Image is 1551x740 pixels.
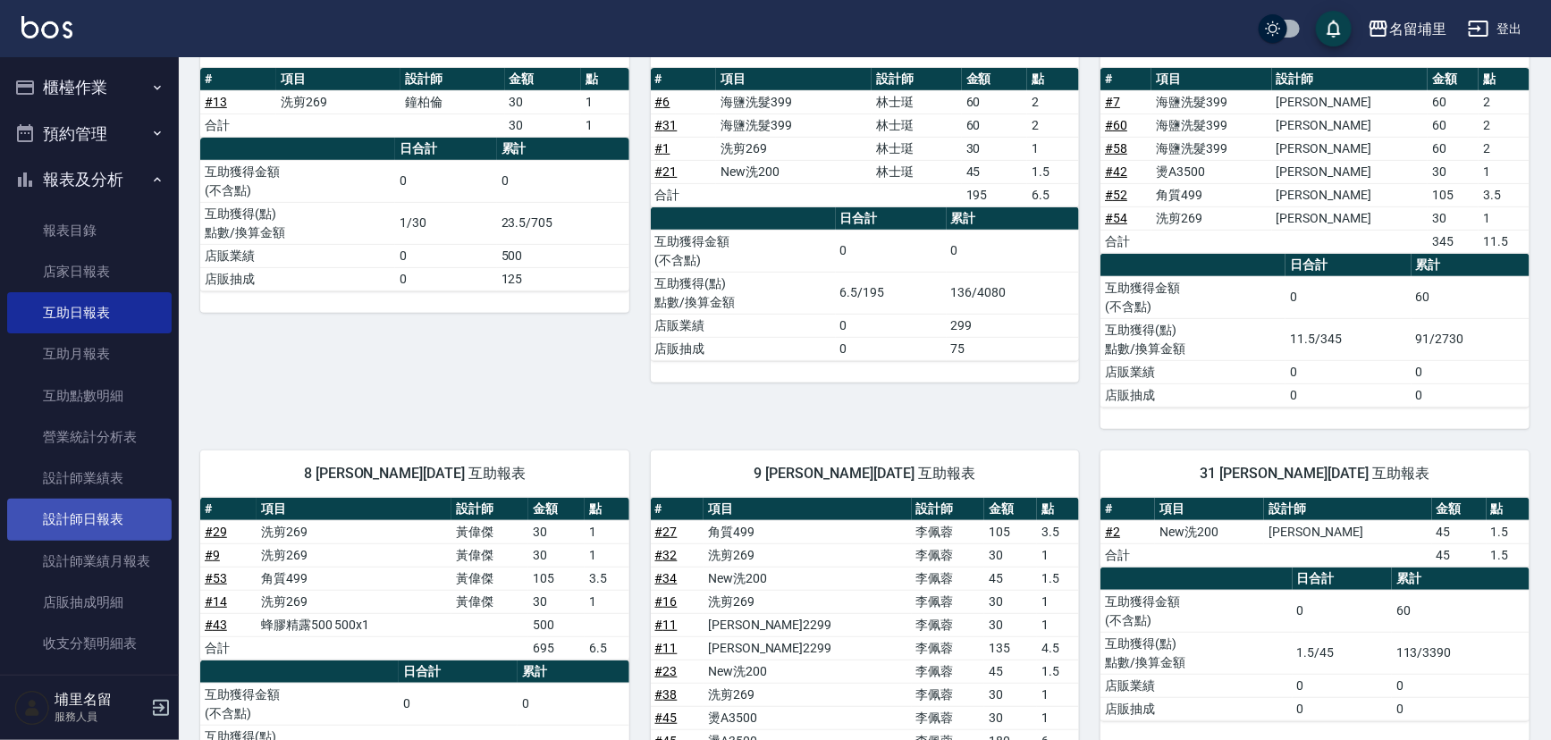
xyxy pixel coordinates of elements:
td: 互助獲得金額 (不含點) [200,683,399,725]
td: 0 [395,160,497,202]
td: 李佩蓉 [912,706,984,729]
td: 角質499 [257,567,451,590]
a: #21 [655,164,678,179]
td: 135 [984,636,1037,660]
td: 60 [962,90,1028,114]
td: 店販抽成 [651,337,836,360]
td: 互助獲得金額 (不含點) [200,160,395,202]
td: [PERSON_NAME]2299 [704,613,911,636]
th: 累計 [947,207,1080,231]
td: 李佩蓉 [912,613,984,636]
td: 洗剪269 [1151,206,1272,230]
td: [PERSON_NAME] [1272,114,1429,137]
p: 服務人員 [55,709,146,725]
a: 收支分類明細表 [7,623,172,664]
td: 30 [962,137,1028,160]
table: a dense table [200,138,629,291]
th: 設計師 [400,68,505,91]
th: 日合計 [1293,568,1392,591]
a: 互助月報表 [7,333,172,374]
td: 角質499 [704,520,911,543]
th: 日合計 [1285,254,1411,277]
a: #23 [655,664,678,678]
td: 2 [1479,114,1530,137]
td: 李佩蓉 [912,520,984,543]
button: 客戶管理 [7,671,172,718]
td: 1.5 [1487,520,1530,543]
th: 金額 [505,68,581,91]
th: 點 [585,498,629,521]
th: 設計師 [872,68,962,91]
td: 1 [1037,543,1079,567]
td: 30 [984,683,1037,706]
th: # [651,68,717,91]
td: 0 [1392,697,1530,720]
td: 0 [1412,360,1530,383]
td: 李佩蓉 [912,683,984,706]
td: New洗200 [704,660,911,683]
td: 75 [947,337,1080,360]
th: 金額 [1432,498,1487,521]
a: #34 [655,571,678,585]
td: 互助獲得金額 (不含點) [1100,590,1292,632]
td: 洗剪269 [704,683,911,706]
td: 海鹽洗髮399 [1151,114,1272,137]
td: 1 [585,543,629,567]
img: Person [14,690,50,726]
a: #9 [205,548,220,562]
td: New洗200 [716,160,872,183]
td: 0 [1293,590,1392,632]
a: #45 [655,711,678,725]
a: 營業統計分析表 [7,416,172,458]
td: [PERSON_NAME] [1264,520,1431,543]
td: 林士珽 [872,114,962,137]
td: 燙A3500 [704,706,911,729]
td: 黃偉傑 [451,567,528,590]
a: 設計師業績月報表 [7,541,172,582]
td: 店販業績 [1100,674,1292,697]
td: 30 [1428,160,1479,183]
td: 45 [1432,520,1487,543]
td: 30 [528,520,585,543]
a: #58 [1105,141,1127,156]
td: 0 [1293,674,1392,697]
a: #14 [205,594,227,609]
td: 30 [984,613,1037,636]
td: [PERSON_NAME] [1272,90,1429,114]
img: Logo [21,16,72,38]
td: 1/30 [395,202,497,244]
td: 11.5/345 [1285,318,1411,360]
a: #60 [1105,118,1127,132]
td: 30 [528,543,585,567]
td: 洗剪269 [716,137,872,160]
td: 2 [1479,137,1530,160]
td: 店販業績 [651,314,836,337]
td: 合計 [1100,230,1151,253]
td: New洗200 [1155,520,1264,543]
th: 項目 [276,68,400,91]
td: 105 [1428,183,1479,206]
th: 金額 [962,68,1028,91]
td: 海鹽洗髮399 [1151,90,1272,114]
td: 3.5 [1479,183,1530,206]
a: #13 [205,95,227,109]
td: 105 [984,520,1037,543]
a: #52 [1105,188,1127,202]
td: 4.5 [1037,636,1079,660]
th: 設計師 [912,498,984,521]
td: 0 [1285,360,1411,383]
td: 45 [962,160,1028,183]
td: 11.5 [1479,230,1530,253]
td: 蜂膠精露500 500x1 [257,613,451,636]
td: 互助獲得金額 (不含點) [1100,276,1285,318]
td: 500 [528,613,585,636]
td: 30 [528,590,585,613]
table: a dense table [1100,68,1530,254]
td: 45 [984,567,1037,590]
a: 店家日報表 [7,251,172,292]
td: 合計 [651,183,717,206]
a: 設計師日報表 [7,499,172,540]
td: 0 [1392,674,1530,697]
a: #32 [655,548,678,562]
td: 91/2730 [1412,318,1530,360]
